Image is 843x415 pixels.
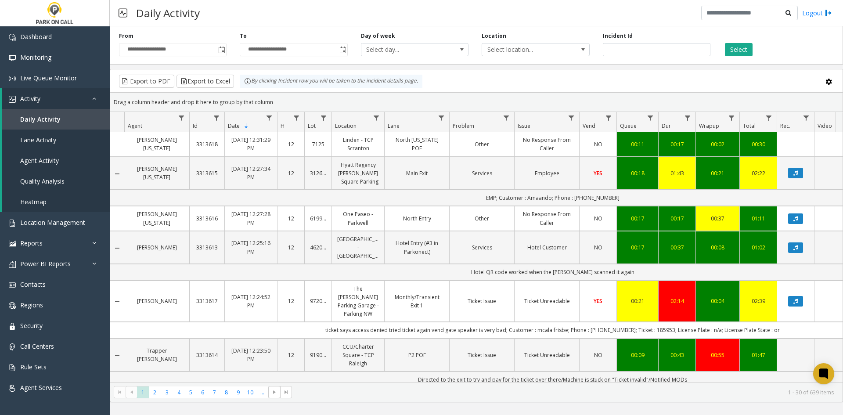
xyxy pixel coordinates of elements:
a: 00:37 [664,243,690,252]
a: The [PERSON_NAME] Parking Garage - Parking NW [337,285,379,318]
div: 00:04 [701,297,734,305]
label: Incident Id [603,32,633,40]
a: 12 [283,169,299,177]
a: 02:39 [745,297,771,305]
span: Heatmap [20,198,47,206]
label: Day of week [361,32,395,40]
a: 7125 [310,140,326,148]
a: NO [585,140,611,148]
span: Queue [620,122,637,130]
span: Go to the last page [283,389,290,396]
div: By clicking Incident row you will be taken to the incident details page. [240,75,422,88]
span: Page 9 [232,386,244,398]
span: Select day... [361,43,447,56]
a: Issue Filter Menu [566,112,577,124]
a: 12 [283,351,299,359]
a: NO [585,214,611,223]
a: Logout [802,8,832,18]
div: 02:22 [745,169,771,177]
a: Agent Filter Menu [176,112,187,124]
a: Lane Activity [2,130,110,150]
a: 972010 [310,297,326,305]
a: Hotel Customer [520,243,574,252]
a: Ticket Unreadable [520,351,574,359]
a: 3313618 [195,140,219,148]
button: Export to PDF [119,75,174,88]
span: Daily Activity [20,115,61,123]
a: [DATE] 12:23:50 PM [230,346,272,363]
a: Employee [520,169,574,177]
a: Quality Analysis [2,171,110,191]
span: Live Queue Monitor [20,74,77,82]
img: 'icon' [9,240,16,247]
a: Daily Activity [2,109,110,130]
a: [DATE] 12:31:29 PM [230,136,272,152]
label: From [119,32,133,40]
a: 01:11 [745,214,771,223]
a: 00:18 [622,169,653,177]
a: Rec. Filter Menu [800,112,812,124]
a: Id Filter Menu [211,112,223,124]
a: 462041 [310,243,326,252]
a: Main Exit [390,169,444,177]
a: [DATE] 12:24:52 PM [230,293,272,310]
a: Location Filter Menu [371,112,382,124]
span: Reports [20,239,43,247]
a: 12 [283,243,299,252]
div: 00:37 [701,214,734,223]
a: 12 [283,297,299,305]
span: Dur [662,122,671,130]
span: Total [743,122,756,130]
a: 00:11 [622,140,653,148]
div: 01:43 [664,169,690,177]
a: 00:55 [701,351,734,359]
a: [PERSON_NAME] [130,297,184,305]
span: Video [818,122,832,130]
a: Queue Filter Menu [645,112,656,124]
a: Other [455,214,509,223]
a: Collapse Details [110,245,124,252]
div: Drag a column header and drop it here to group by that column [110,94,843,110]
a: 00:08 [701,243,734,252]
kendo-pager-info: 1 - 30 of 639 items [297,389,834,396]
span: Page 5 [185,386,197,398]
label: Location [482,32,506,40]
span: NO [594,244,602,251]
span: Quality Analysis [20,177,65,185]
div: 00:17 [622,214,653,223]
img: 'icon' [9,364,16,371]
a: 3313613 [195,243,219,252]
a: Agent Activity [2,150,110,171]
span: Page 2 [149,386,161,398]
a: Ticket Unreadable [520,297,574,305]
div: 00:17 [622,243,653,252]
a: Dur Filter Menu [682,112,694,124]
a: 00:02 [701,140,734,148]
a: [GEOGRAPHIC_DATA] - [GEOGRAPHIC_DATA] [337,235,379,260]
span: Rule Sets [20,363,47,371]
span: Page 4 [173,386,185,398]
a: 00:17 [664,140,690,148]
span: Location Management [20,218,85,227]
img: 'icon' [9,302,16,309]
a: North Entry [390,214,444,223]
a: 00:43 [664,351,690,359]
span: NO [594,351,602,359]
img: logout [825,8,832,18]
img: infoIcon.svg [244,78,251,85]
a: Collapse Details [110,352,124,359]
img: 'icon' [9,261,16,268]
span: YES [594,297,602,305]
span: Security [20,321,43,330]
a: Lot Filter Menu [318,112,330,124]
a: [DATE] 12:25:16 PM [230,239,272,256]
a: 00:21 [701,169,734,177]
span: Monitoring [20,53,51,61]
a: 01:47 [745,351,771,359]
span: Go to the last page [280,386,292,398]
